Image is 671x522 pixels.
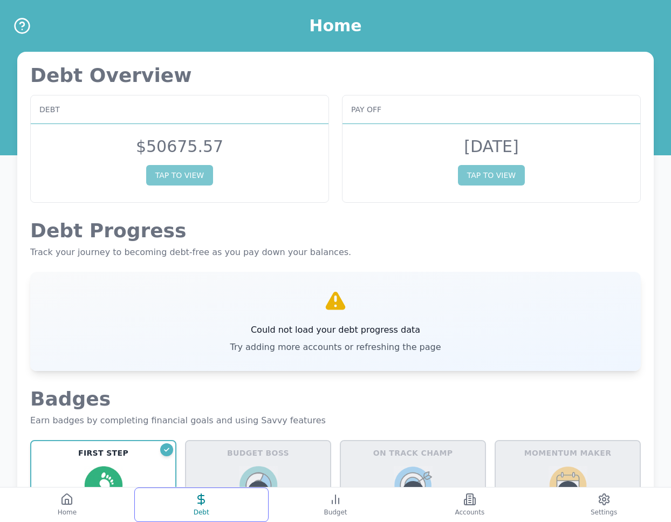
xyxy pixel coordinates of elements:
[30,220,641,242] h2: Debt Progress
[84,466,123,505] img: First Step Badge
[136,137,223,156] span: $ 50675.57
[324,508,347,517] span: Budget
[458,165,525,186] button: TAP TO VIEW
[464,137,518,156] span: [DATE]
[230,341,441,354] p: Try adding more accounts or refreshing the page
[230,324,441,336] h3: Could not load your debt progress data
[455,508,484,517] span: Accounts
[269,487,403,522] button: Budget
[309,16,361,36] h1: Home
[194,508,209,517] span: Debt
[39,104,60,115] span: Debt
[30,414,641,427] p: Earn badges by completing financial goals and using Savvy features
[351,104,381,115] span: Pay off
[78,448,128,458] h3: First Step
[30,246,641,259] p: Track your journey to becoming debt-free as you pay down your balances.
[402,487,537,522] button: Accounts
[13,17,31,35] button: Help
[537,487,671,522] button: Settings
[30,388,641,410] h2: Badges
[134,487,269,522] button: Debt
[146,165,213,186] button: TAP TO VIEW
[58,508,77,517] span: Home
[30,65,641,86] p: Debt Overview
[591,508,617,517] span: Settings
